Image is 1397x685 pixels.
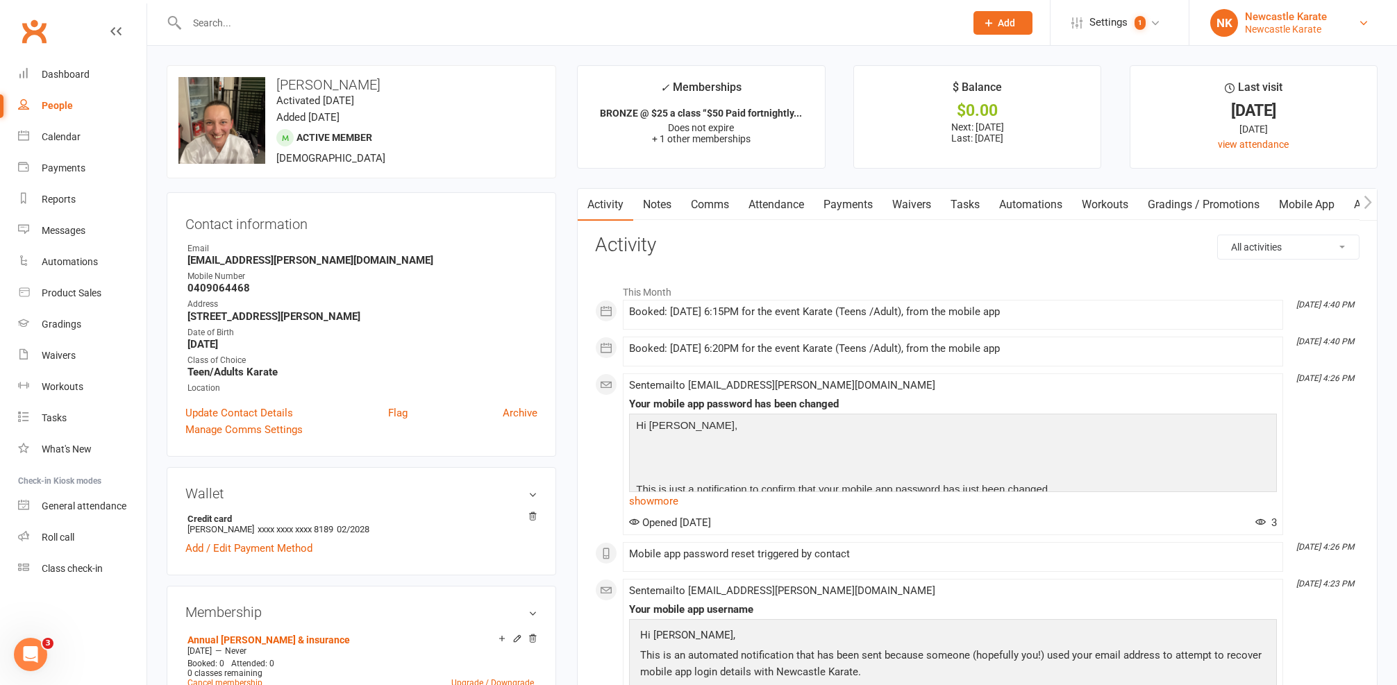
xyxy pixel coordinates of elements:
iframe: Intercom live chat [14,638,47,671]
div: Roll call [42,532,74,543]
a: Update Contact Details [185,405,293,421]
div: Newcastle Karate [1245,23,1327,35]
a: Flag [388,405,408,421]
a: Waivers [882,189,941,221]
span: 02/2028 [337,524,369,534]
img: image1753258225.png [178,77,265,164]
span: [DEMOGRAPHIC_DATA] [276,152,385,164]
a: Calendar [18,121,147,153]
a: Waivers [18,340,147,371]
span: 3 [42,638,53,649]
span: Does not expire [668,122,734,133]
p: Hi [PERSON_NAME], [633,417,1273,437]
div: Last visit [1225,78,1282,103]
a: Dashboard [18,59,147,90]
div: [DATE] [1143,121,1364,137]
span: Booked: 0 [187,659,224,668]
strong: [STREET_ADDRESS][PERSON_NAME] [187,310,537,323]
div: NK [1210,9,1238,37]
i: [DATE] 4:26 PM [1296,542,1354,552]
div: Payments [42,162,85,174]
div: General attendance [42,500,126,511]
p: Next: [DATE] Last: [DATE] [867,121,1088,144]
span: + 1 other memberships [652,133,751,144]
div: Workouts [42,381,83,392]
a: show more [629,491,1277,511]
div: People [42,100,73,111]
span: Sent email to [EMAIL_ADDRESS][PERSON_NAME][DOMAIN_NAME] [629,379,935,391]
span: xxxx xxxx xxxx 8189 [258,524,333,534]
strong: BRONZE @ $25 a class “$50 Paid fortnightly... [600,108,802,119]
span: Never [225,646,246,656]
div: — [184,645,537,657]
span: Settings [1089,7,1128,38]
button: Add [973,11,1032,35]
p: Hi [PERSON_NAME], [637,627,1269,647]
div: Mobile Number [187,270,537,283]
a: Class kiosk mode [18,553,147,584]
i: [DATE] 4:40 PM [1296,300,1354,310]
div: Class of Choice [187,354,537,367]
div: Email [187,242,537,255]
p: This is just a notification to confirm that your mobile app password has just been changed. [633,481,1273,501]
div: Class check-in [42,563,103,574]
div: Booked: [DATE] 6:15PM for the event Karate (Teens /Adult), from the mobile app [629,306,1277,318]
div: Gradings [42,319,81,330]
a: Messages [18,215,147,246]
div: Date of Birth [187,326,537,339]
a: Attendance [739,189,814,221]
a: Product Sales [18,278,147,309]
a: Clubworx [17,14,51,49]
div: $0.00 [867,103,1088,118]
span: Attended: 0 [231,659,274,668]
time: Activated [DATE] [276,94,354,107]
a: General attendance kiosk mode [18,491,147,522]
div: Booked: [DATE] 6:20PM for the event Karate (Teens /Adult), from the mobile app [629,343,1277,355]
li: This Month [595,278,1360,300]
a: Payments [814,189,882,221]
span: Active member [296,132,372,143]
div: Location [187,382,537,395]
div: [DATE] [1143,103,1364,118]
a: Workouts [18,371,147,403]
a: Automations [989,189,1072,221]
span: Add [998,17,1015,28]
a: Gradings [18,309,147,340]
input: Search... [183,13,955,33]
div: Product Sales [42,287,101,298]
a: Gradings / Promotions [1138,189,1269,221]
span: 1 [1135,16,1146,30]
i: [DATE] 4:40 PM [1296,337,1354,346]
strong: Teen/Adults Karate [187,366,537,378]
a: view attendance [1218,139,1289,150]
a: Automations [18,246,147,278]
a: What's New [18,434,147,465]
h3: Wallet [185,486,537,501]
strong: [DATE] [187,338,537,350]
a: Manage Comms Settings [185,421,303,438]
div: Mobile app password reset triggered by contact [629,548,1277,560]
strong: [EMAIL_ADDRESS][PERSON_NAME][DOMAIN_NAME] [187,254,537,267]
li: [PERSON_NAME] [185,511,537,536]
div: Calendar [42,131,81,142]
i: [DATE] 4:23 PM [1296,579,1354,589]
h3: Contact information [185,211,537,232]
span: 0 classes remaining [187,668,262,678]
div: Dashboard [42,69,90,80]
div: $ Balance [953,78,1002,103]
strong: Credit card [187,514,530,524]
span: 3 [1255,516,1277,529]
a: Workouts [1072,189,1138,221]
h3: [PERSON_NAME] [178,77,544,92]
div: Address [187,298,537,311]
strong: 0409064468 [187,282,537,294]
a: Reports [18,184,147,215]
a: Tasks [18,403,147,434]
a: Tasks [941,189,989,221]
div: Memberships [660,78,742,104]
a: Archive [503,405,537,421]
span: [DATE] [187,646,212,656]
a: Notes [633,189,681,221]
div: Your mobile app password has been changed [629,398,1277,410]
h3: Activity [595,235,1360,256]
